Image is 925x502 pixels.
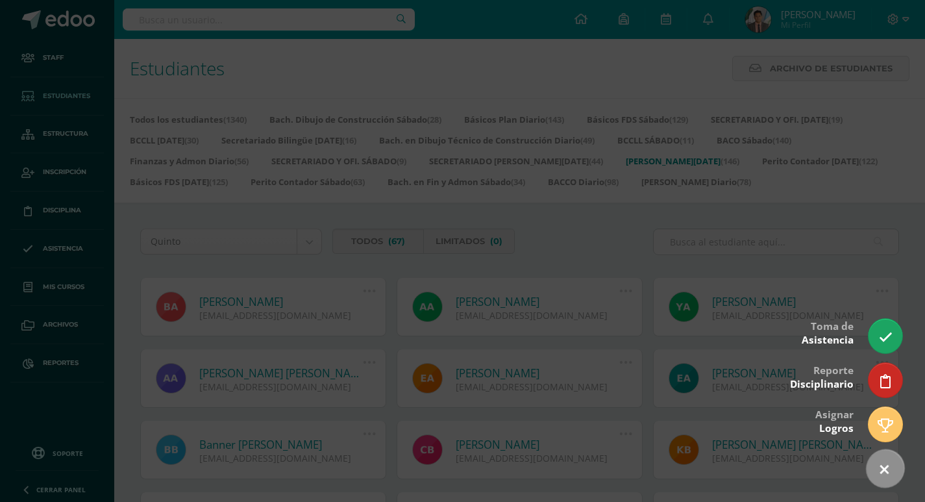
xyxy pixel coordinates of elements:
div: Toma de [802,311,854,353]
span: Disciplinario [790,377,854,391]
span: Logros [819,421,854,435]
div: Reporte [790,355,854,397]
div: Asignar [815,399,854,442]
span: Asistencia [802,333,854,347]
